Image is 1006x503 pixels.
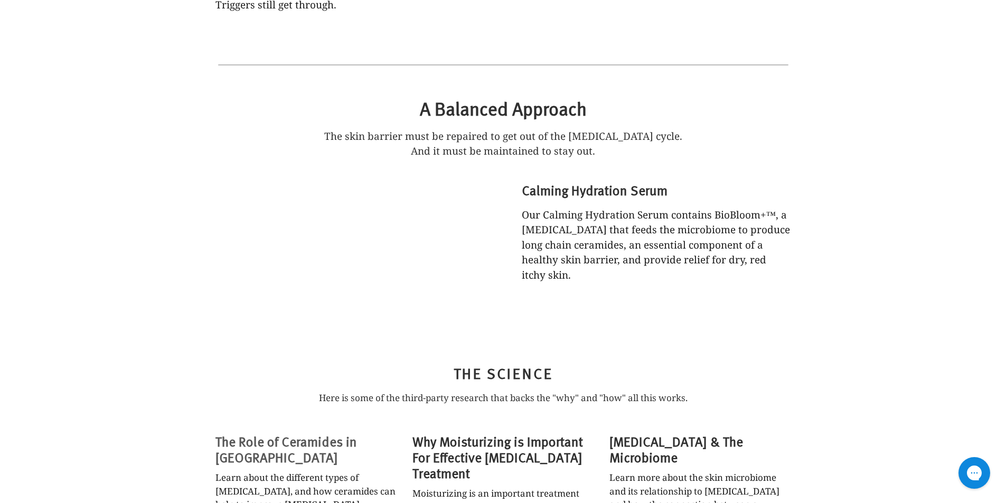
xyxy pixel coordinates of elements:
p: The skin barrier must be repaired to get out of the [MEDICAL_DATA] cycle. And it must be maintain... [324,129,682,159]
p: Here is some of the third-party research that backs the "why" and "how" all this works. [215,391,791,405]
a: [MEDICAL_DATA] & The Microbiome [609,433,791,465]
div: Wrong product for me [14,113,201,134]
input: Other [39,137,200,157]
a: Why Moisturizing is Important For Effective [MEDICAL_DATA] Treatment [412,433,594,481]
p: What was missing? [14,43,201,55]
div: Still figuring out my skin issues [14,89,201,110]
div: Not enough product info [14,65,201,86]
strong: Before you go! [14,17,92,40]
iframe: Gorgias live chat messenger [953,453,995,492]
video: You don't work [215,159,503,303]
button: NextNext [139,164,201,184]
h2: A Balanced Approach [324,97,682,119]
h2: The Science [215,364,791,382]
p: Our Calming Hydration Serum contains BioBloom+™, a [MEDICAL_DATA] that feeds the microbiome to pr... [522,207,791,283]
a: The Role of Ceramides in [GEOGRAPHIC_DATA] [215,433,397,465]
span: Next [140,164,200,184]
h2: Calming Hydration Serum [522,182,791,198]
